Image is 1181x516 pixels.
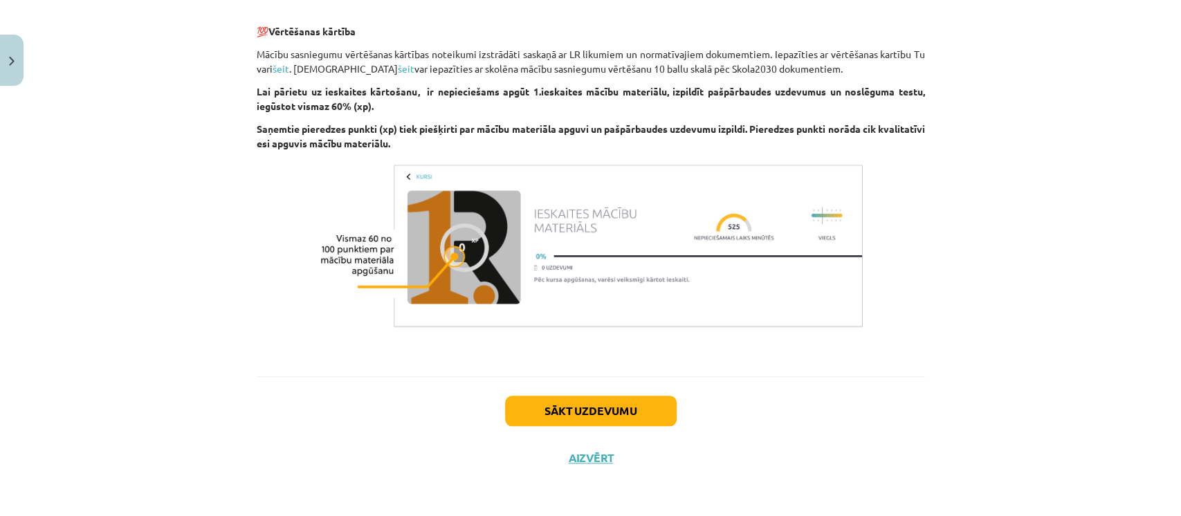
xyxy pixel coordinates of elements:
p: Mācību sasniegumu vērtēšanas kārtības noteikumi izstrādāti saskaņā ar LR likumiem un normatīvajie... [257,47,925,76]
button: Aizvērt [565,451,617,465]
strong: Vērtēšanas kārtība [268,25,356,37]
a: šeit [273,62,289,75]
strong: Saņemtie pieredzes punkti (xp) tiek piešķirti par mācību materiāla apguvi un pašpārbaudes uzdevum... [257,122,925,149]
a: šeit [398,62,414,75]
img: icon-close-lesson-0947bae3869378f0d4975bcd49f059093ad1ed9edebbc8119c70593378902aed.svg [9,57,15,66]
p: 💯 [257,24,925,39]
button: Sākt uzdevumu [505,396,677,426]
strong: Lai pārietu uz ieskaites kārtošanu, ir nepieciešams apgūt 1.ieskaites mācību materiālu, izpildīt ... [257,85,925,112]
